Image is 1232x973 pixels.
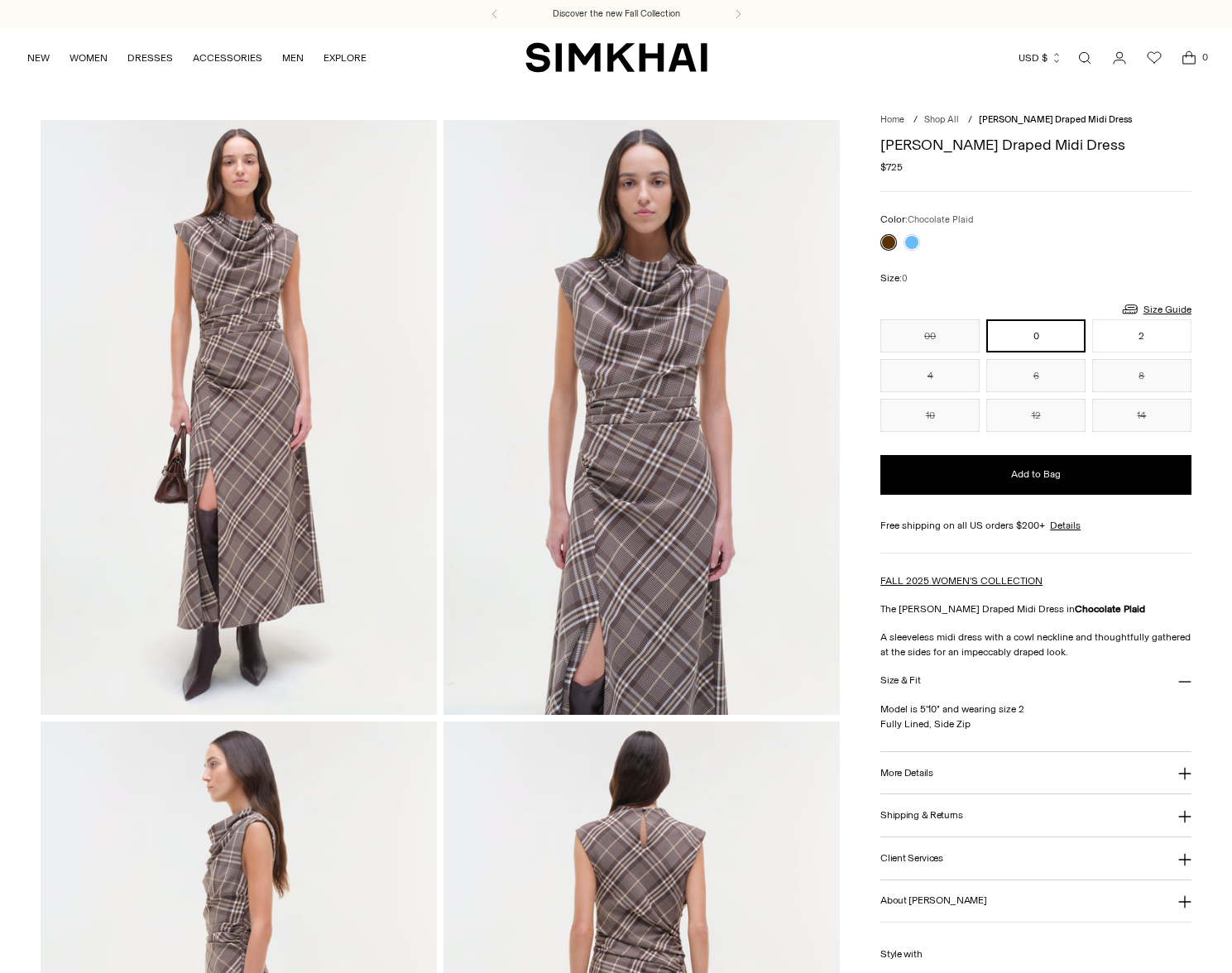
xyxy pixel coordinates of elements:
nav: breadcrumbs [880,113,1191,127]
strong: Chocolate Plaid [1075,603,1145,615]
button: Add to Bag [880,455,1191,495]
p: A sleeveless midi dress with a cowl neckline and thoughtfully gathered at the sides for an impecc... [880,630,1191,659]
button: Shipping & Returns [880,794,1191,836]
a: FALL 2025 WOMEN'S COLLECTION [880,575,1043,587]
h3: Client Services [880,853,943,864]
a: Go to the account page [1103,41,1136,74]
h1: [PERSON_NAME] Draped Midi Dress [880,137,1191,152]
label: Size: [880,271,908,286]
a: Open cart modal [1172,41,1206,74]
img: Burke Draped Midi Dress [41,120,437,714]
a: Size Guide [1120,299,1191,319]
button: 4 [880,359,980,392]
span: Add to Bag [1011,467,1061,482]
a: Discover the new Fall Collection [553,7,680,21]
div: Free shipping on all US orders $200+ [880,518,1191,533]
p: The [PERSON_NAME] Draped Midi Dress in [880,602,1191,616]
a: Shop All [924,114,959,125]
span: Chocolate Plaid [908,214,973,225]
a: Home [880,114,904,125]
a: WOMEN [70,40,108,76]
div: / [913,113,918,127]
a: Details [1050,518,1081,533]
a: DRESSES [127,40,173,76]
button: 8 [1092,359,1191,392]
span: [PERSON_NAME] Draped Midi Dress [979,114,1132,125]
h3: About [PERSON_NAME] [880,895,986,906]
button: About [PERSON_NAME] [880,880,1191,923]
button: 0 [986,319,1086,352]
label: Color: [880,212,973,228]
a: NEW [27,40,50,76]
a: ACCESSORIES [193,40,262,76]
h3: Shipping & Returns [880,810,963,821]
button: 12 [986,399,1086,432]
button: 6 [986,359,1086,392]
span: 0 [902,273,908,284]
a: EXPLORE [324,40,367,76]
h6: Style with [880,949,1191,960]
button: Client Services [880,837,1191,880]
button: Size & Fit [880,659,1191,702]
span: $725 [880,160,903,175]
button: 14 [1092,399,1191,432]
a: MEN [282,40,304,76]
h3: More Details [880,768,932,779]
a: SIMKHAI [525,41,707,74]
button: 2 [1092,319,1191,352]
p: Model is 5'10" and wearing size 2 Fully Lined, Side Zip [880,702,1191,731]
button: More Details [880,752,1191,794]
img: Burke Draped Midi Dress [443,120,840,714]
button: 10 [880,399,980,432]
button: 00 [880,319,980,352]
button: USD $ [1019,40,1062,76]
a: Open search modal [1068,41,1101,74]
a: Wishlist [1138,41,1171,74]
h3: Size & Fit [880,675,920,686]
span: 0 [1197,50,1212,65]
div: / [968,113,972,127]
